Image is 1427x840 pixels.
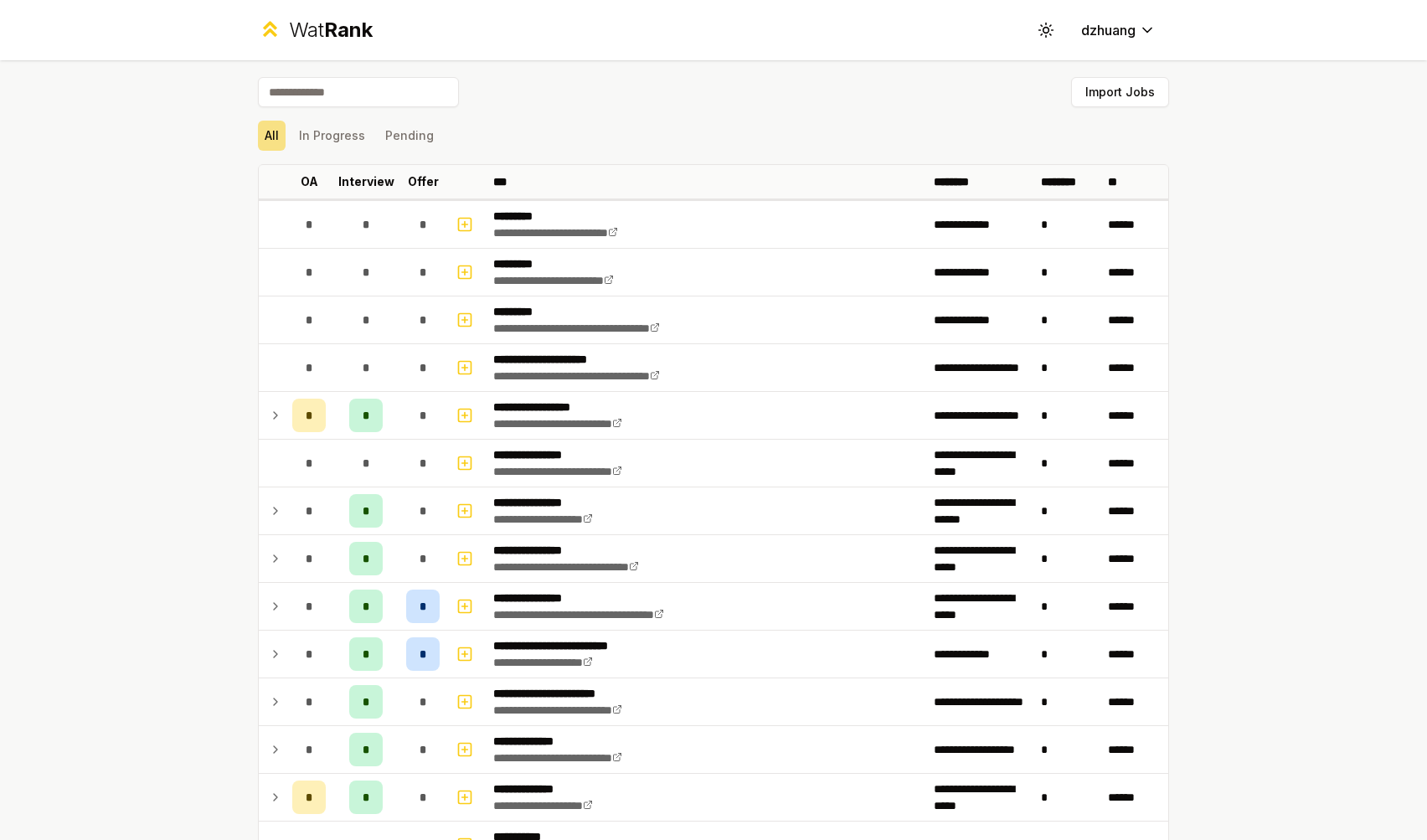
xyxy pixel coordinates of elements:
button: All [258,121,286,151]
button: In Progress [292,121,372,151]
a: WatRank [258,17,373,44]
button: Import Jobs [1071,77,1169,107]
p: Interview [338,173,394,190]
span: Rank [324,18,373,42]
div: Wat [289,17,373,44]
button: dzhuang [1068,15,1169,45]
button: Pending [379,121,440,151]
p: Offer [408,173,439,190]
span: dzhuang [1081,20,1136,40]
p: OA [301,173,318,190]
